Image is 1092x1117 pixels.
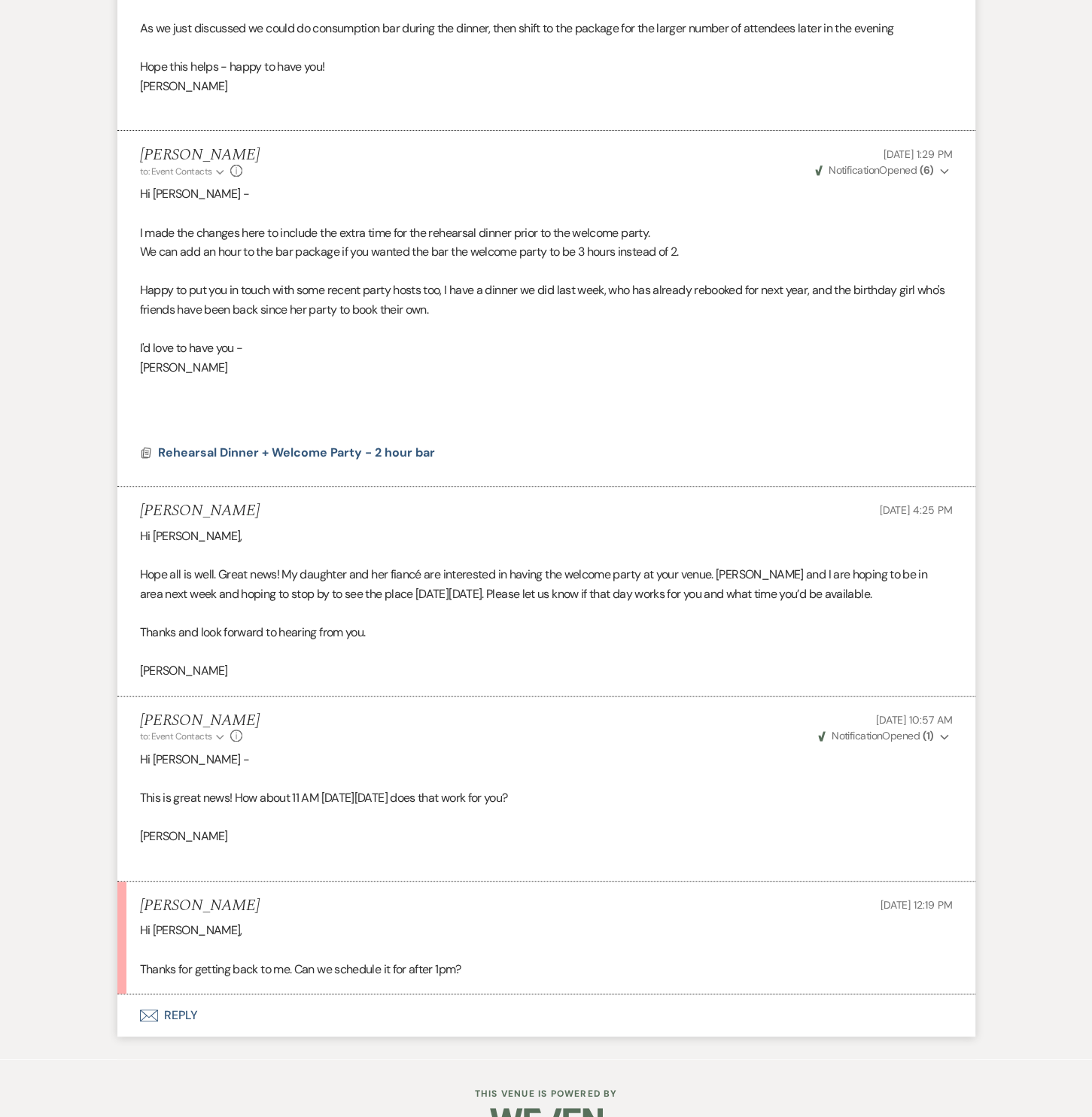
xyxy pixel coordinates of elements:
[140,223,953,243] p: I made the changes here to include the extra time for the rehearsal dinner prior to the welcome p...
[832,729,882,742] span: Notification
[818,729,934,742] span: Opened
[919,163,933,177] strong: ( 6 )
[158,444,439,462] button: Rehearsal Dinner + Welcome Party - 2 hour bar
[815,163,934,177] span: Opened
[140,921,953,979] div: Hi [PERSON_NAME], Thanks for getting back to me. Can we schedule it for after 1pm?
[158,445,435,460] span: Rehearsal Dinner + Welcome Party - 2 hour bar
[879,503,952,517] span: [DATE] 4:25 PM
[140,281,953,319] p: Happy to put you in touch with some recent party hosts too, I have a dinner we did last week, who...
[140,338,953,358] p: I'd love to have you -
[140,730,227,743] button: to: Event Contacts
[140,146,260,165] h5: [PERSON_NAME]
[140,77,953,96] p: [PERSON_NAME]
[876,713,953,727] span: [DATE] 10:57 AM
[140,19,953,38] p: As we just discussed we could do consumption bar during the dinner, then shift to the package for...
[140,242,953,262] p: We can add an hour to the bar package if you wanted the bar the welcome party to be 3 hours inste...
[140,788,953,808] p: This is great news! How about 11 AM [DATE][DATE] does that work for you?
[881,898,953,912] span: [DATE] 12:19 PM
[829,163,879,177] span: Notification
[140,165,212,178] span: to: Event Contacts
[140,712,260,730] h5: [PERSON_NAME]
[140,750,953,769] p: Hi [PERSON_NAME] -
[140,57,953,77] p: Hope this helps - happy to have you!
[813,162,953,178] button: NotificationOpened (6)
[140,184,953,204] p: Hi [PERSON_NAME] -
[816,728,953,744] button: NotificationOpened (1)
[140,358,953,378] p: [PERSON_NAME]
[140,730,212,742] span: to: Event Contacts
[140,527,953,681] div: Hi [PERSON_NAME], Hope all is well. Great news! My daughter and her fiancé are interested in havi...
[883,147,952,161] span: [DATE] 1:29 PM
[117,994,975,1037] button: Reply
[140,502,260,521] h5: [PERSON_NAME]
[140,165,227,178] button: to: Event Contacts
[140,897,260,915] h5: [PERSON_NAME]
[140,827,953,846] p: [PERSON_NAME]
[922,729,933,742] strong: ( 1 )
